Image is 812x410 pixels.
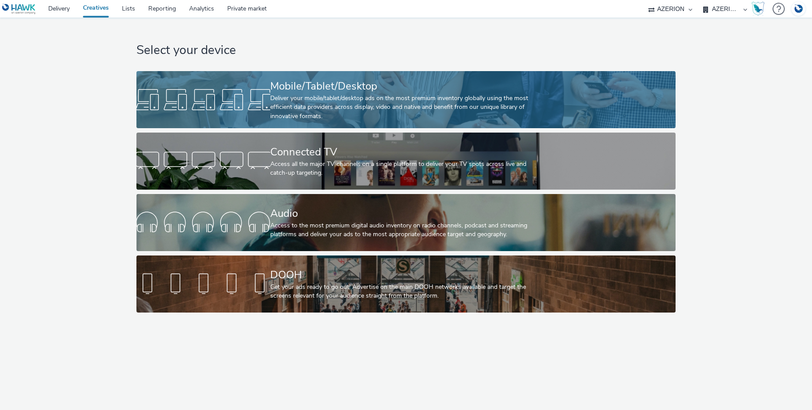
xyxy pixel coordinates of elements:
[751,2,765,16] img: Hawk Academy
[270,160,538,178] div: Access all the major TV channels on a single platform to deliver your TV spots across live and ca...
[270,283,538,301] div: Get your ads ready to go out! Advertise on the main DOOH networks available and target the screen...
[270,94,538,121] div: Deliver your mobile/tablet/desktop ads on the most premium inventory globally using the most effi...
[136,255,676,313] a: DOOHGet your ads ready to go out! Advertise on the main DOOH networks available and target the sc...
[270,206,538,221] div: Audio
[270,221,538,239] div: Access to the most premium digital audio inventory on radio channels, podcast and streaming platf...
[136,42,676,59] h1: Select your device
[792,2,805,16] img: Account DE
[136,133,676,190] a: Connected TVAccess all the major TV channels on a single platform to deliver your TV spots across...
[270,267,538,283] div: DOOH
[2,4,36,14] img: undefined Logo
[270,79,538,94] div: Mobile/Tablet/Desktop
[136,194,676,251] a: AudioAccess to the most premium digital audio inventory on radio channels, podcast and streaming ...
[751,2,768,16] a: Hawk Academy
[136,71,676,128] a: Mobile/Tablet/DesktopDeliver your mobile/tablet/desktop ads on the most premium inventory globall...
[270,144,538,160] div: Connected TV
